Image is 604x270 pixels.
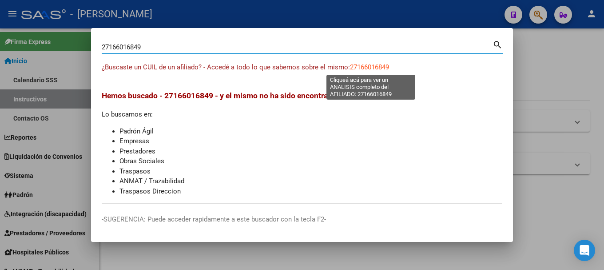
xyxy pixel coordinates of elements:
[119,166,502,177] li: Traspasos
[102,90,502,196] div: Lo buscamos en:
[119,156,502,166] li: Obras Sociales
[119,146,502,157] li: Prestadores
[102,63,350,71] span: ¿Buscaste un CUIL de un afiliado? - Accedé a todo lo que sabemos sobre el mismo:
[102,214,502,225] p: -SUGERENCIA: Puede acceder rapidamente a este buscador con la tecla F2-
[119,136,502,146] li: Empresas
[350,63,389,71] span: 27166016849
[119,186,502,197] li: Traspasos Direccion
[574,240,595,261] div: Open Intercom Messenger
[119,126,502,137] li: Padrón Ágil
[493,39,503,49] mat-icon: search
[102,91,337,100] span: Hemos buscado - 27166016849 - y el mismo no ha sido encontrado
[119,176,502,186] li: ANMAT / Trazabilidad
